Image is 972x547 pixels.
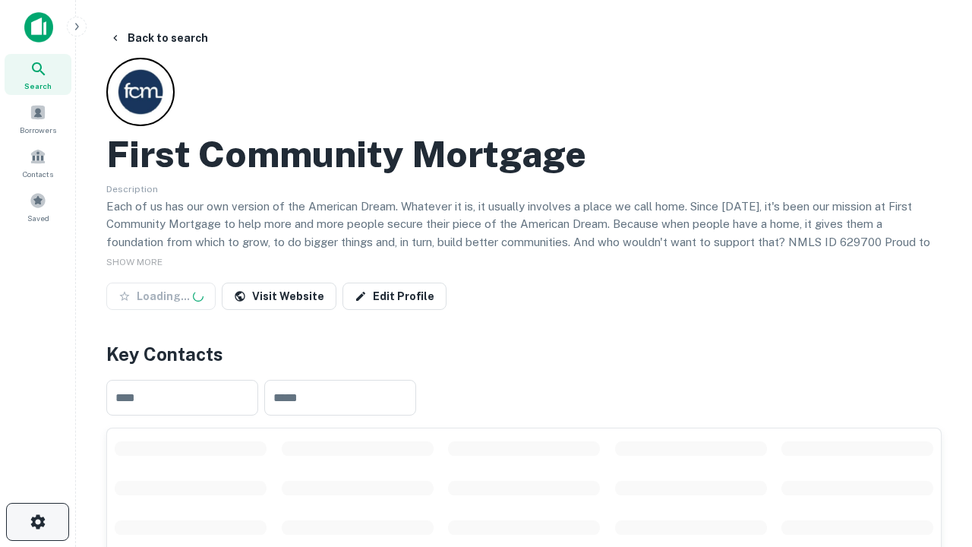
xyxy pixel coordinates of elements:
a: Search [5,54,71,95]
span: Search [24,80,52,92]
a: Edit Profile [342,283,447,310]
img: capitalize-icon.png [24,12,53,43]
a: Borrowers [5,98,71,139]
button: Back to search [103,24,214,52]
p: Each of us has our own version of the American Dream. Whatever it is, it usually involves a place... [106,198,942,269]
a: Contacts [5,142,71,183]
iframe: Chat Widget [896,377,972,450]
span: Contacts [23,168,53,180]
a: Saved [5,186,71,227]
a: Visit Website [222,283,336,310]
span: Borrowers [20,124,56,136]
span: Description [106,184,158,194]
h4: Key Contacts [106,340,942,368]
h2: First Community Mortgage [106,132,586,176]
span: Saved [27,212,49,224]
span: SHOW MORE [106,257,163,267]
